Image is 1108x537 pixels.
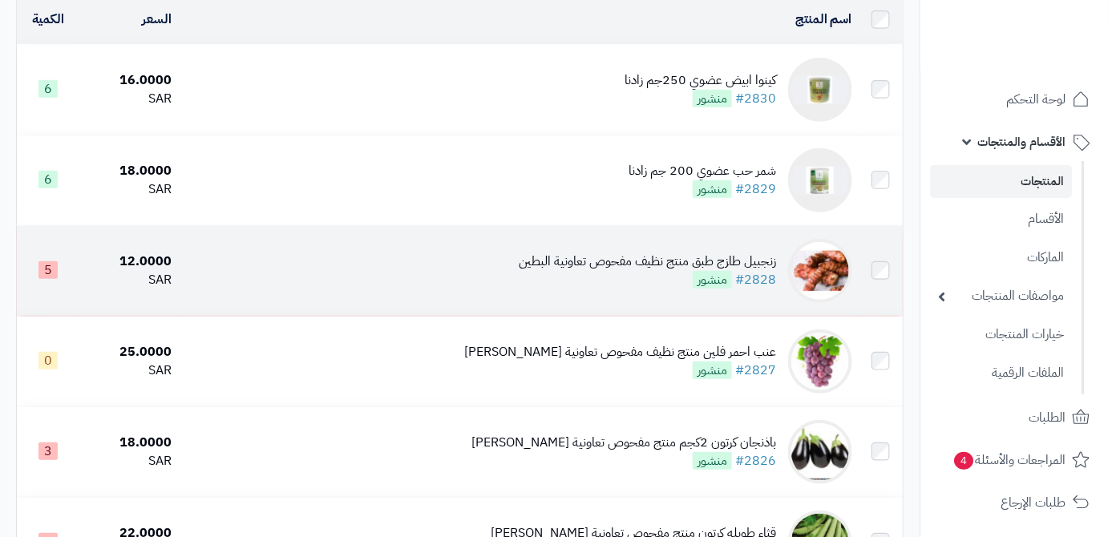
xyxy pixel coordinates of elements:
a: #2826 [735,451,776,470]
div: 25.0000 [85,343,172,361]
span: 5 [38,261,58,279]
div: باذنجان كرتون 2كجم منتج مفحوص تعاونية [PERSON_NAME] [471,434,776,452]
div: SAR [85,180,172,199]
a: الكمية [32,10,64,29]
a: السعر [142,10,172,29]
a: الأقسام [930,202,1072,236]
a: الماركات [930,240,1072,275]
span: 6 [38,80,58,98]
a: المنتجات [930,165,1072,198]
a: #2828 [735,270,776,289]
div: SAR [85,271,172,289]
img: شمر حب عضوي 200 جم زادنا [788,148,852,212]
div: زنجبيل طازج طبق منتج نظيف مفحوص تعاونية البطين [519,252,776,271]
span: 3 [38,442,58,460]
span: 4 [953,451,974,470]
a: الطلبات [930,398,1098,437]
a: خيارات المنتجات [930,317,1072,352]
span: 6 [38,171,58,188]
div: SAR [85,452,172,470]
div: SAR [85,90,172,108]
img: باذنجان كرتون 2كجم منتج مفحوص تعاونية الباطين [788,420,852,484]
img: زنجبيل طازج طبق منتج نظيف مفحوص تعاونية البطين [788,239,852,303]
span: منشور [693,90,732,107]
div: عنب احمر فلين منتج نظيف مفحوص تعاونية [PERSON_NAME] [464,343,776,361]
span: طلبات الإرجاع [1001,491,1066,514]
a: مواصفات المنتجات [930,279,1072,313]
img: logo-2.png [999,12,1093,46]
div: SAR [85,361,172,380]
a: طلبات الإرجاع [930,483,1098,522]
div: 18.0000 [85,162,172,180]
a: #2829 [735,180,776,199]
span: 0 [38,352,58,369]
span: لوحة التحكم [1006,88,1066,111]
a: المراجعات والأسئلة4 [930,441,1098,479]
a: #2830 [735,89,776,108]
span: منشور [693,271,732,289]
a: #2827 [735,361,776,380]
span: منشور [693,452,732,470]
span: منشور [693,361,732,379]
div: 16.0000 [85,71,172,90]
a: اسم المنتج [795,10,852,29]
span: المراجعات والأسئلة [952,449,1066,471]
div: كينوا ابيض عضوي 250جم زادنا [625,71,776,90]
div: 18.0000 [85,434,172,452]
a: لوحة التحكم [930,80,1098,119]
a: الملفات الرقمية [930,356,1072,390]
span: منشور [693,180,732,198]
img: عنب احمر فلين منتج نظيف مفحوص تعاونية الباطين [788,329,852,394]
img: كينوا ابيض عضوي 250جم زادنا [788,58,852,122]
span: الأقسام والمنتجات [977,131,1066,153]
span: الطلبات [1029,406,1066,429]
div: 12.0000 [85,252,172,271]
div: شمر حب عضوي 200 جم زادنا [629,162,776,180]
